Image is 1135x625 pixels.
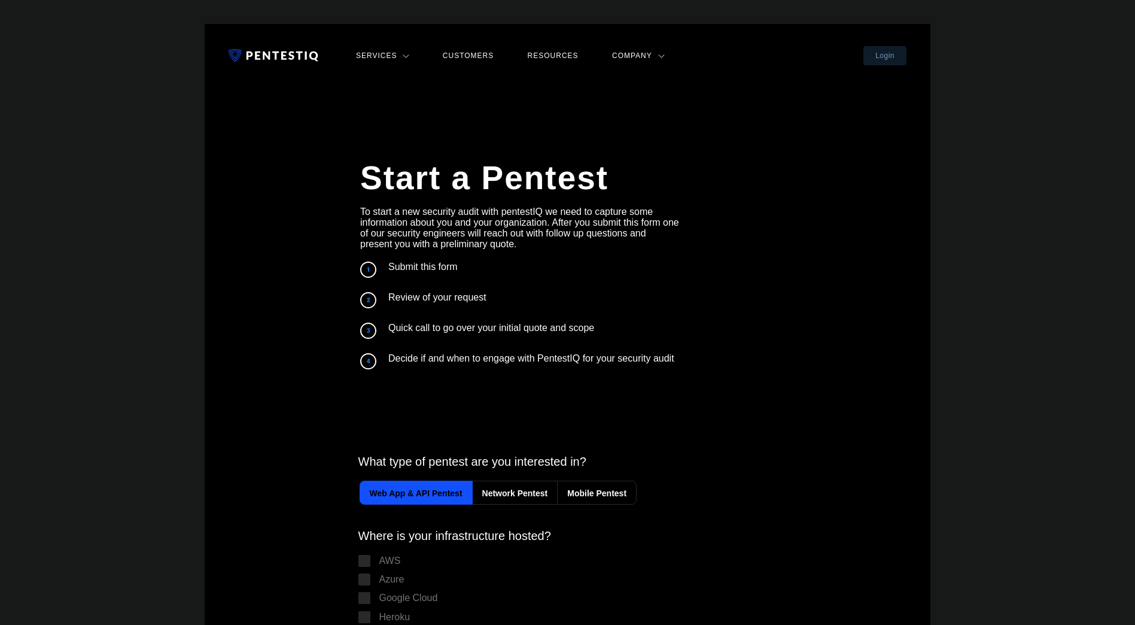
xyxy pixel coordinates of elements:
[608,48,668,63] a: Company
[388,262,679,272] p: Submit this form
[360,262,376,278] img: step 1
[358,592,777,603] label: Google Cloud
[439,48,497,63] a: Customers
[557,481,637,505] label: Mobile Pentest
[360,292,376,308] img: step 2
[358,454,777,469] label: What type of pentest are you interested in?
[472,481,558,505] label: Network Pentest
[360,323,376,339] img: step 3
[360,159,679,197] h1: Start a Pentest
[388,353,679,364] p: Decide if and when to engage with PentestIQ for your security audit
[360,207,679,250] p: To start a new security audit with pentestIQ we need to capture some information about you and yo...
[524,48,582,63] a: Resources
[360,481,473,505] label: Web App & API Pentest
[360,353,376,369] img: step 4
[358,529,777,543] label: Where is your infrastructure hosted?
[388,292,679,303] p: Review of your request
[358,555,777,566] label: AWS
[358,574,777,585] label: Azure
[388,323,679,333] p: Quick call to go over your initial quote and scope
[358,611,777,623] label: Heroku
[352,48,412,63] a: Services
[863,46,906,65] a: Login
